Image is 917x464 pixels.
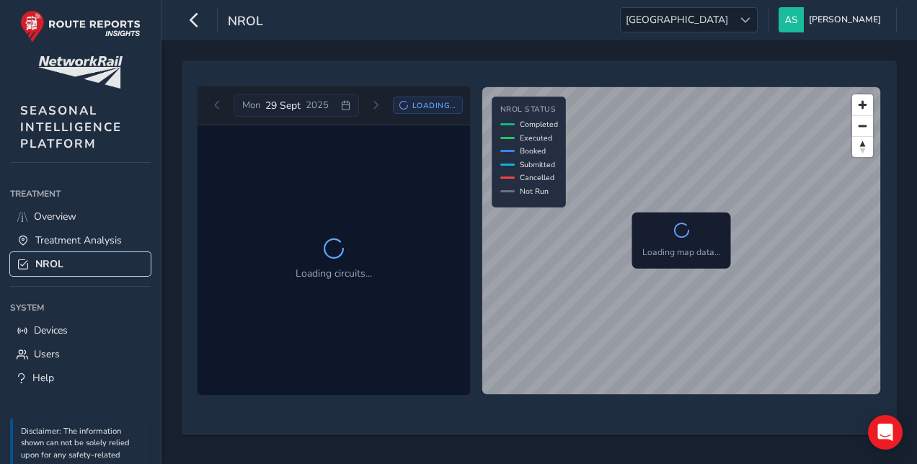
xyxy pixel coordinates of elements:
button: Zoom out [852,115,873,136]
img: diamond-layout [779,7,804,32]
button: [PERSON_NAME] [779,7,886,32]
span: Loading... [412,100,456,111]
span: Help [32,371,54,385]
span: 29 Sept [265,99,301,112]
span: SEASONAL INTELLIGENCE PLATFORM [20,102,122,152]
span: [GEOGRAPHIC_DATA] [621,8,733,32]
img: customer logo [38,56,123,89]
div: Treatment [10,183,151,205]
span: Mon [242,99,260,112]
span: Treatment Analysis [35,233,122,247]
span: NROL [228,12,263,32]
a: Devices [10,318,151,342]
span: Booked [520,146,546,156]
a: Users [10,342,151,366]
a: Treatment Analysis [10,228,151,252]
span: Overview [34,210,76,223]
img: rr logo [20,10,141,43]
p: Loading circuits... [296,266,372,281]
canvas: Map [482,87,881,395]
span: Devices [34,324,68,337]
span: NROL [35,257,63,271]
a: Help [10,366,151,390]
span: [PERSON_NAME] [809,7,881,32]
div: System [10,297,151,318]
span: Submitted [520,159,555,170]
span: Not Run [520,186,549,197]
span: 2025 [306,99,329,112]
button: Reset bearing to north [852,136,873,157]
p: Loading map data... [642,246,721,259]
span: Users [34,347,60,361]
div: Open Intercom Messenger [868,415,903,450]
h4: NROL Status [500,105,558,115]
span: Completed [520,119,558,130]
a: NROL [10,252,151,276]
a: Overview [10,205,151,228]
span: Executed [520,133,552,143]
span: Cancelled [520,172,554,183]
button: Zoom in [852,94,873,115]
